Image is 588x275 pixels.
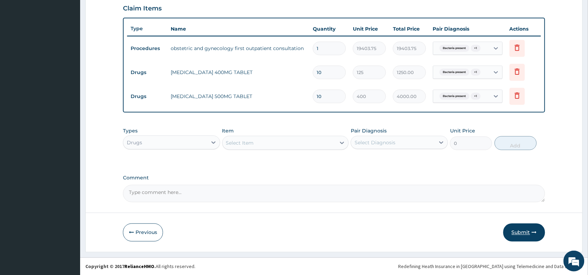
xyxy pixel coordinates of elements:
td: [MEDICAL_DATA] 400MG TABLET [167,65,309,79]
a: RelianceHMO [124,264,154,270]
div: Select Item [226,139,254,146]
label: Pair Diagnosis [351,127,387,134]
th: Quantity [309,22,349,36]
label: Comment [123,175,545,181]
div: Chat with us now [36,39,117,48]
th: Pair Diagnosis [430,22,506,36]
td: [MEDICAL_DATA] 500MG TABLET [167,89,309,103]
th: Name [167,22,309,36]
strong: Copyright © 2017 . [85,264,156,270]
img: d_794563401_company_1708531726252_794563401 [13,35,28,52]
label: Unit Price [450,127,475,134]
th: Actions [506,22,541,36]
td: Drugs [127,90,167,103]
div: Redefining Heath Insurance in [GEOGRAPHIC_DATA] using Telemedicine and Data Science! [399,263,583,270]
span: + 1 [471,69,481,76]
span: We're online! [40,88,96,158]
textarea: Type your message and hit 'Enter' [3,190,133,214]
h3: Claim Items [123,5,162,13]
button: Submit [503,224,545,242]
span: Bacteria present [440,45,470,52]
th: Type [127,22,167,35]
th: Total Price [389,22,430,36]
div: Minimize live chat window [114,3,131,20]
span: Bacteria present [440,69,470,76]
span: + 1 [471,45,481,52]
label: Item [222,127,234,134]
span: + 1 [471,93,481,100]
td: Procedures [127,42,167,55]
div: Drugs [127,139,142,146]
span: Bacteria present [440,93,470,100]
td: obstetric and gynecology first outpatient consultation [167,41,309,55]
button: Add [495,136,537,150]
th: Unit Price [349,22,389,36]
label: Types [123,128,138,134]
button: Previous [123,224,163,242]
div: Select Diagnosis [355,139,395,146]
td: Drugs [127,66,167,79]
